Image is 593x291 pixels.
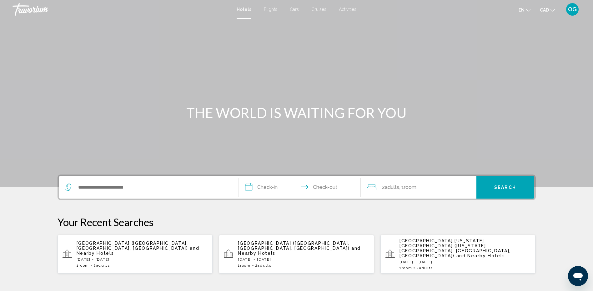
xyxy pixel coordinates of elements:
a: Travorium [13,3,230,16]
button: User Menu [564,3,580,16]
p: [DATE] - [DATE] [77,257,208,262]
span: and Nearby Hotels [238,246,361,256]
span: [GEOGRAPHIC_DATA] [US_STATE][GEOGRAPHIC_DATA] ([US_STATE][GEOGRAPHIC_DATA], [GEOGRAPHIC_DATA], [G... [400,238,511,258]
span: 2 [382,183,399,192]
div: Search widget [59,176,534,199]
span: Search [494,185,516,190]
button: [GEOGRAPHIC_DATA] ([GEOGRAPHIC_DATA], [GEOGRAPHIC_DATA], [GEOGRAPHIC_DATA]) and Nearby Hotels[DAT... [219,234,374,274]
span: OG [568,6,577,12]
span: 2 [416,266,433,270]
button: [GEOGRAPHIC_DATA] [US_STATE][GEOGRAPHIC_DATA] ([US_STATE][GEOGRAPHIC_DATA], [GEOGRAPHIC_DATA], [G... [380,234,536,274]
a: Activities [339,7,356,12]
span: 2 [93,263,110,268]
h1: THE WORLD IS WAITING FOR YOU [179,105,414,121]
a: Hotels [237,7,251,12]
p: Your Recent Searches [58,216,536,228]
a: Cars [290,7,299,12]
span: Room [402,266,412,270]
span: Room [404,184,416,190]
button: Check in and out dates [239,176,361,199]
p: [DATE] - [DATE] [400,260,531,264]
span: and Nearby Hotels [77,246,199,256]
span: 2 [255,263,272,268]
span: Adults [258,263,271,268]
a: Cruises [311,7,326,12]
span: and Nearby Hotels [456,253,505,258]
span: Adults [419,266,433,270]
button: Change language [519,5,530,14]
button: Search [476,176,534,199]
button: Travelers: 2 adults, 0 children [361,176,476,199]
span: CAD [540,7,549,12]
span: , 1 [399,183,416,192]
button: [GEOGRAPHIC_DATA] ([GEOGRAPHIC_DATA], [GEOGRAPHIC_DATA], [GEOGRAPHIC_DATA]) and Nearby Hotels[DAT... [58,234,213,274]
span: 1 [400,266,412,270]
span: en [519,7,525,12]
span: Room [78,263,89,268]
p: [DATE] - [DATE] [238,257,369,262]
button: Change currency [540,5,555,14]
span: 1 [238,263,250,268]
span: Adults [385,184,399,190]
span: [GEOGRAPHIC_DATA] ([GEOGRAPHIC_DATA], [GEOGRAPHIC_DATA], [GEOGRAPHIC_DATA]) [238,241,349,251]
a: Flights [264,7,277,12]
iframe: Button to launch messaging window [568,266,588,286]
span: [GEOGRAPHIC_DATA] ([GEOGRAPHIC_DATA], [GEOGRAPHIC_DATA], [GEOGRAPHIC_DATA]) [77,241,188,251]
span: 1 [77,263,89,268]
span: Room [240,263,251,268]
span: Adults [96,263,110,268]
